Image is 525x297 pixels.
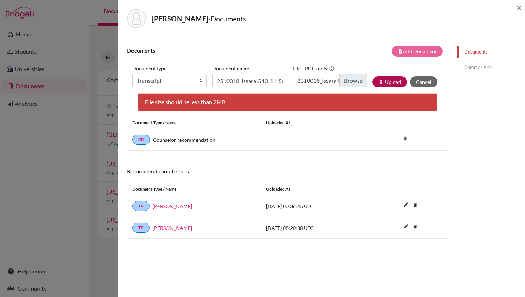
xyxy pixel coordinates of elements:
span: - Documents [208,14,246,23]
button: publishUpload [372,76,407,87]
div: Uploaded at [261,120,368,126]
i: edit [400,199,412,210]
strong: [PERSON_NAME] [152,14,208,23]
a: delete [410,222,421,232]
a: Counselor recommendation [153,136,215,144]
a: [PERSON_NAME] [152,224,192,232]
a: Documents [457,46,525,58]
button: edit [400,200,412,211]
div: Document Type / Name [127,186,261,192]
div: Uploaded at [261,186,368,192]
a: CR [132,135,150,145]
a: [PERSON_NAME] [152,202,192,210]
a: TR [132,201,150,211]
a: delete [410,201,421,210]
h6: Documents [127,47,287,54]
label: File - PDFs only [292,63,334,74]
a: TR [132,223,150,233]
i: edit [400,221,412,232]
i: delete [410,221,421,232]
button: edit [400,222,412,232]
h6: Recommendation Letters [127,168,448,175]
i: delete [410,200,421,210]
a: Common App [457,61,525,74]
button: Cancel [410,76,437,87]
i: note_add [398,49,403,54]
span: × [517,2,522,12]
label: Document name [212,63,249,74]
div: File size should be less than 2MB [137,93,437,111]
div: Document Type / Name [127,120,261,126]
span: [DATE] 08:20:30 UTC [266,225,314,231]
span: [DATE] 00:36:45 UTC [266,203,314,209]
label: Document type [132,63,166,74]
i: publish [379,80,384,85]
button: Close [517,3,522,12]
i: delete [400,133,411,144]
button: note_addAdd Document [392,46,443,57]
